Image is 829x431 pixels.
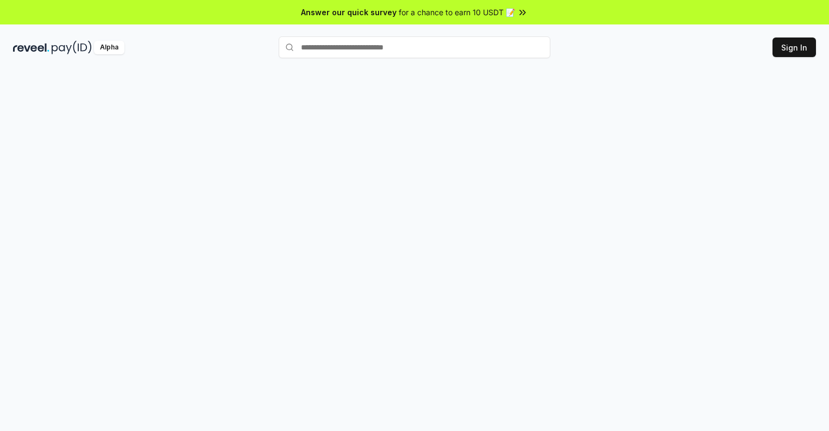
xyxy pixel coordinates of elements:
[52,41,92,54] img: pay_id
[301,7,397,18] span: Answer our quick survey
[399,7,515,18] span: for a chance to earn 10 USDT 📝
[13,41,49,54] img: reveel_dark
[773,38,816,57] button: Sign In
[94,41,124,54] div: Alpha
